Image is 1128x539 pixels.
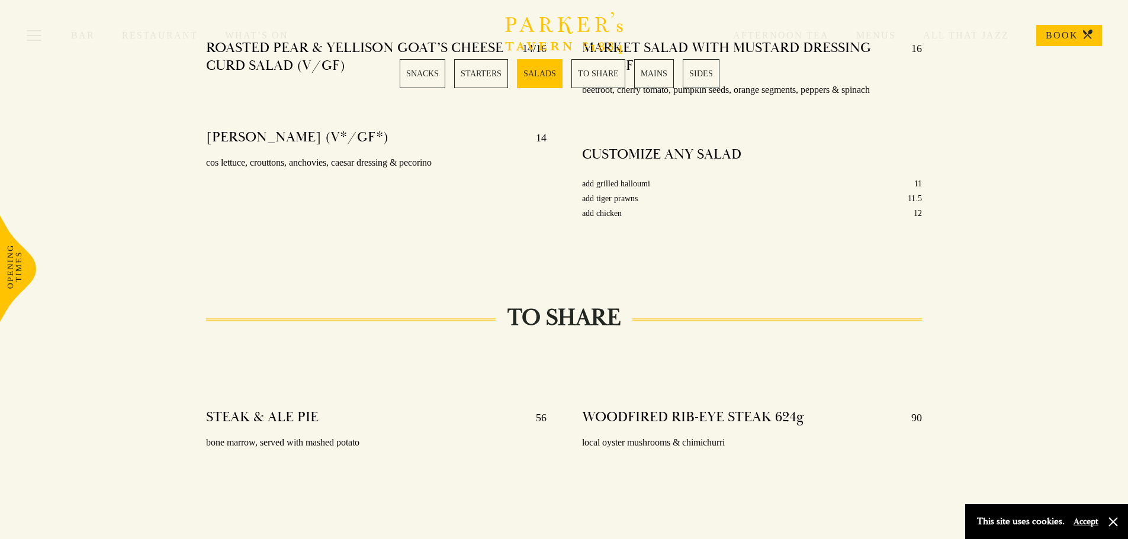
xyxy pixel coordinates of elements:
[454,59,508,88] a: 2 / 6
[1074,516,1098,527] button: Accept
[496,304,632,332] h2: TO SHARE
[206,408,319,427] h4: STEAK & ALE PIE
[683,59,719,88] a: 6 / 6
[977,513,1065,530] p: This site uses cookies.
[517,59,563,88] a: 3 / 6
[582,206,622,221] p: add chicken
[206,154,547,172] p: cos lettuce, crouttons, anchovies, caesar dressing & pecorino
[908,191,922,206] p: 11.5
[582,408,804,427] h4: WOODFIRED RIB-EYE STEAK 624g
[1107,516,1119,528] button: Close and accept
[524,408,547,427] p: 56
[524,128,547,147] p: 14
[634,59,674,88] a: 5 / 6
[582,434,923,451] p: local oyster mushrooms & chimichurri
[400,59,445,88] a: 1 / 6
[206,434,547,451] p: bone marrow, served with mashed potato
[582,191,638,206] p: add tiger prawns
[571,59,625,88] a: 4 / 6
[582,146,741,163] h4: CUSTOMIZE ANY SALAD
[582,176,650,191] p: add grilled halloumi
[899,408,922,427] p: 90
[206,128,388,147] h4: [PERSON_NAME] (V*/GF*)
[914,206,922,221] p: 12
[914,176,922,191] p: 11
